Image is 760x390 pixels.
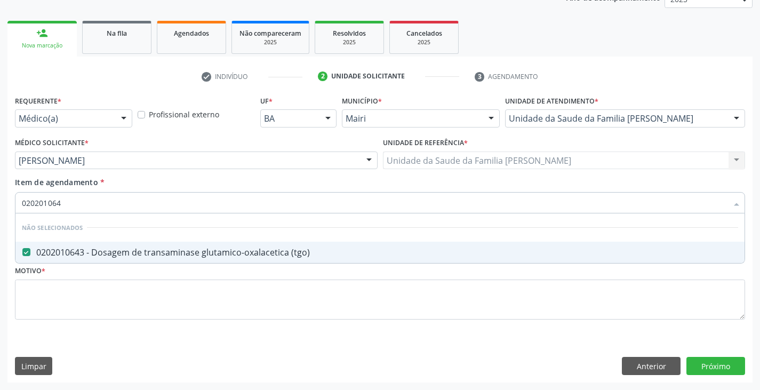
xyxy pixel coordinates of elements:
[331,71,405,81] div: Unidade solicitante
[505,93,598,109] label: Unidade de atendimento
[174,29,209,38] span: Agendados
[15,177,98,187] span: Item de agendamento
[22,248,738,257] div: 0202010643 - Dosagem de transaminase glutamico-oxalacetica (tgo)
[36,27,48,39] div: person_add
[333,29,366,38] span: Resolvidos
[406,29,442,38] span: Cancelados
[19,155,356,166] span: [PERSON_NAME]
[323,38,376,46] div: 2025
[15,263,45,280] label: Motivo
[239,29,301,38] span: Não compareceram
[318,71,327,81] div: 2
[239,38,301,46] div: 2025
[346,113,478,124] span: Mairi
[397,38,451,46] div: 2025
[22,192,727,213] input: Buscar por procedimentos
[15,135,89,152] label: Médico Solicitante
[342,93,382,109] label: Município
[15,93,61,109] label: Requerente
[622,357,681,375] button: Anterior
[107,29,127,38] span: Na fila
[264,113,315,124] span: BA
[686,357,745,375] button: Próximo
[260,93,273,109] label: UF
[15,42,69,50] div: Nova marcação
[509,113,723,124] span: Unidade da Saude da Familia [PERSON_NAME]
[383,135,468,152] label: Unidade de referência
[19,113,110,124] span: Médico(a)
[149,109,219,120] label: Profissional externo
